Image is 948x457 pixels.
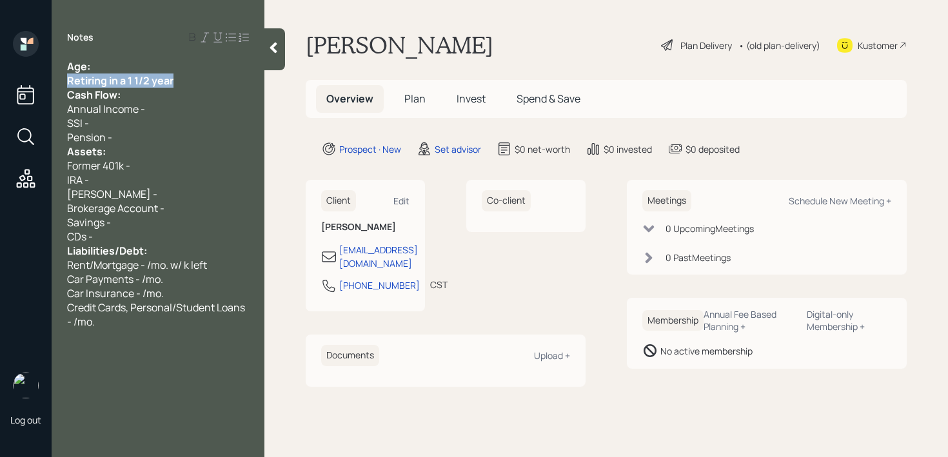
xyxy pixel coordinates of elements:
[67,229,93,244] span: CDs -
[339,142,401,156] div: Prospect · New
[339,278,420,292] div: [PHONE_NUMBER]
[642,190,691,211] h6: Meetings
[321,345,379,366] h6: Documents
[482,190,531,211] h6: Co-client
[666,222,754,235] div: 0 Upcoming Meeting s
[393,195,410,207] div: Edit
[680,39,732,52] div: Plan Delivery
[738,39,820,52] div: • (old plan-delivery)
[686,142,740,156] div: $0 deposited
[321,190,356,211] h6: Client
[704,308,796,333] div: Annual Fee Based Planning +
[67,130,112,144] span: Pension -
[67,215,111,229] span: Savings -
[67,244,147,258] span: Liabilities/Debt:
[67,286,164,300] span: Car Insurance - /mo.
[534,349,570,362] div: Upload +
[666,251,731,264] div: 0 Past Meeting s
[10,414,41,426] div: Log out
[642,310,704,331] h6: Membership
[67,73,173,88] span: Retiring in a 1 1/2 year
[67,173,89,187] span: IRA -
[13,373,39,398] img: retirable_logo.png
[660,344,753,358] div: No active membership
[67,31,94,44] label: Notes
[515,142,570,156] div: $0 net-worth
[604,142,652,156] div: $0 invested
[435,142,481,156] div: Set advisor
[858,39,898,52] div: Kustomer
[67,59,90,73] span: Age:
[67,88,121,102] span: Cash Flow:
[67,159,130,173] span: Former 401k -
[67,272,163,286] span: Car Payments - /mo.
[339,243,418,270] div: [EMAIL_ADDRESS][DOMAIN_NAME]
[404,92,426,106] span: Plan
[457,92,486,106] span: Invest
[430,278,448,291] div: CST
[807,308,891,333] div: Digital-only Membership +
[67,102,145,116] span: Annual Income -
[67,201,164,215] span: Brokerage Account -
[67,116,89,130] span: SSI -
[67,258,207,272] span: Rent/Mortgage - /mo. w/ k left
[789,195,891,207] div: Schedule New Meeting +
[517,92,580,106] span: Spend & Save
[306,31,493,59] h1: [PERSON_NAME]
[67,144,106,159] span: Assets:
[67,300,247,329] span: Credit Cards, Personal/Student Loans - /mo.
[321,222,410,233] h6: [PERSON_NAME]
[326,92,373,106] span: Overview
[67,187,157,201] span: [PERSON_NAME] -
